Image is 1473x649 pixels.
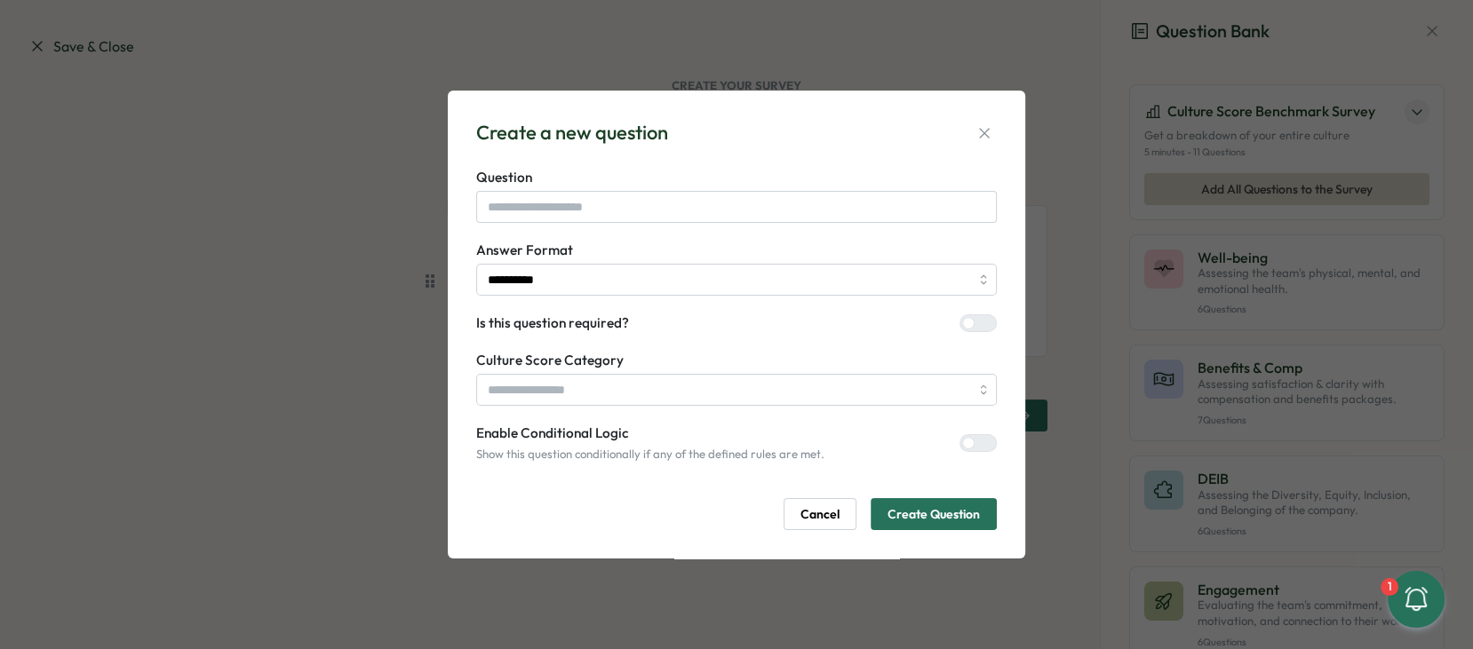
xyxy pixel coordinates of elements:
button: 1 [1388,571,1445,628]
label: Question [476,168,997,187]
p: Show this question conditionally if any of the defined rules are met. [476,447,824,463]
label: Answer Format [476,241,997,260]
div: Create a new question [476,119,668,146]
div: 1 [1381,578,1398,596]
button: Create Question [871,498,997,530]
button: Cancel [784,498,856,530]
span: Create Question [888,499,980,529]
label: Is this question required? [476,313,629,333]
label: Culture Score Category [476,351,997,370]
label: Enable Conditional Logic [476,423,824,443]
span: Cancel [800,499,840,529]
